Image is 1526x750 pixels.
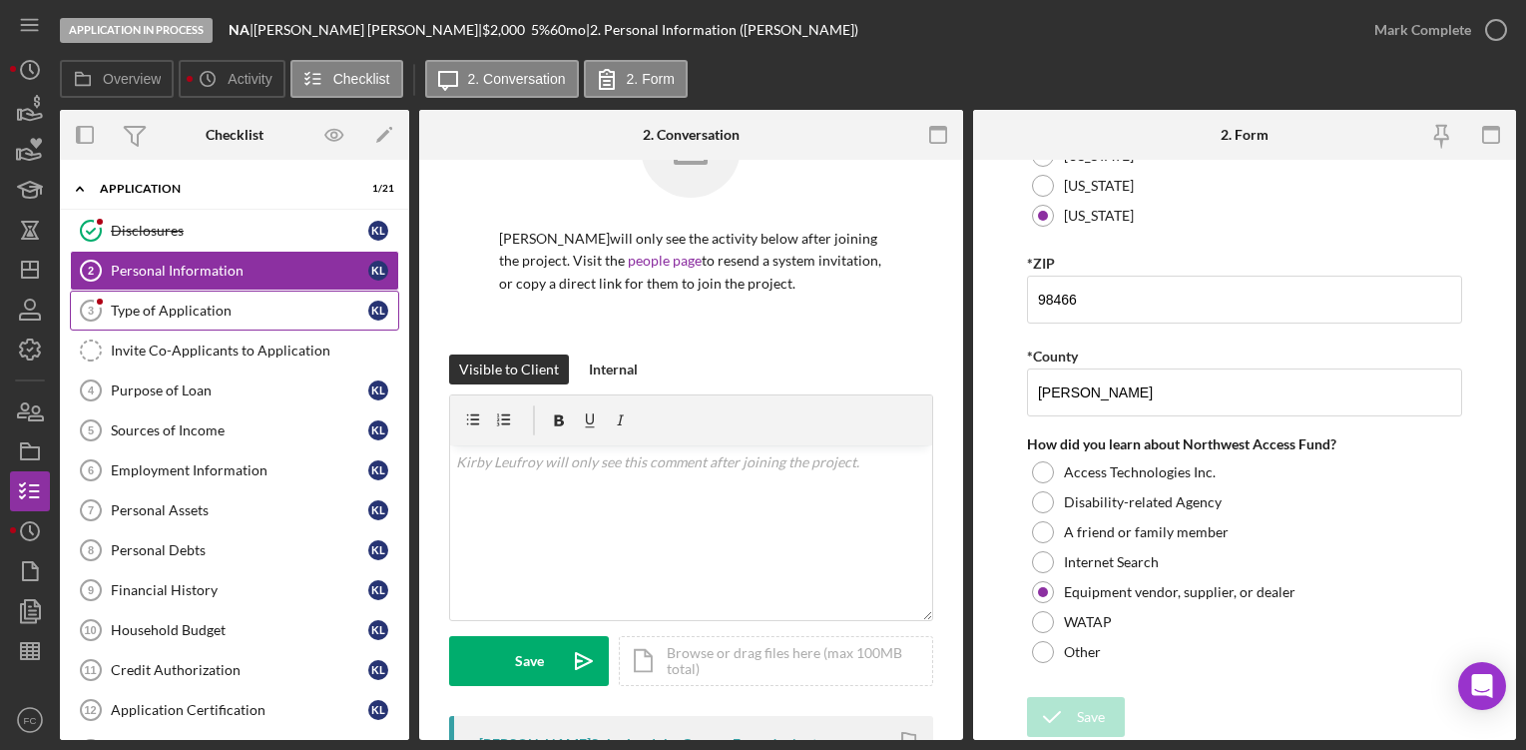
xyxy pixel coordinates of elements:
[589,355,638,384] div: Internal
[1064,524,1229,540] label: A friend or family member
[1458,662,1506,710] div: Open Intercom Messenger
[1374,10,1471,50] div: Mark Complete
[70,650,399,690] a: 11Credit AuthorizationKL
[70,291,399,331] a: 3Type of ApplicationKL
[368,301,388,321] div: K L
[425,60,579,98] button: 2. Conversation
[482,21,525,38] span: $2,000
[88,544,94,556] tspan: 8
[515,636,544,686] div: Save
[531,22,550,38] div: 5 %
[70,530,399,570] a: 8Personal DebtsKL
[111,702,368,718] div: Application Certification
[111,502,368,518] div: Personal Assets
[333,71,390,87] label: Checklist
[88,584,94,596] tspan: 9
[1077,697,1105,737] div: Save
[111,303,368,319] div: Type of Application
[449,355,569,384] button: Visible to Client
[1064,464,1216,480] label: Access Technologies Inc.
[1064,554,1159,570] label: Internet Search
[111,662,368,678] div: Credit Authorization
[60,60,174,98] button: Overview
[70,251,399,291] a: 2Personal InformationKL
[550,22,586,38] div: 60 mo
[100,183,344,195] div: Application
[1027,348,1078,365] label: *County
[1354,10,1516,50] button: Mark Complete
[103,71,161,87] label: Overview
[206,127,263,143] div: Checklist
[586,22,858,38] div: | 2. Personal Information ([PERSON_NAME])
[628,252,702,269] a: people page
[228,71,271,87] label: Activity
[10,700,50,740] button: FC
[88,305,94,317] tspan: 3
[1064,494,1222,510] label: Disability-related Agency
[111,422,368,438] div: Sources of Income
[70,570,399,610] a: 9Financial HistoryKL
[70,690,399,730] a: 12Application CertificationKL
[368,261,388,281] div: K L
[368,380,388,400] div: K L
[368,580,388,600] div: K L
[358,183,394,195] div: 1 / 21
[70,450,399,490] a: 6Employment InformationKL
[290,60,403,98] button: Checklist
[1027,436,1462,452] div: How did you learn about Northwest Access Fund?
[627,71,675,87] label: 2. Form
[70,410,399,450] a: 5Sources of IncomeKL
[70,610,399,650] a: 10Household BudgetKL
[368,221,388,241] div: K L
[459,355,559,384] div: Visible to Client
[1064,208,1134,224] label: [US_STATE]
[179,60,284,98] button: Activity
[111,223,368,239] div: Disclosures
[368,540,388,560] div: K L
[254,22,482,38] div: [PERSON_NAME] [PERSON_NAME] |
[229,22,254,38] div: |
[111,542,368,558] div: Personal Debts
[70,211,399,251] a: DisclosuresKL
[60,18,213,43] div: Application In Process
[111,462,368,478] div: Employment Information
[1064,644,1101,660] label: Other
[111,263,368,279] div: Personal Information
[88,265,94,277] tspan: 2
[88,384,95,396] tspan: 4
[1064,178,1134,194] label: [US_STATE]
[368,660,388,680] div: K L
[24,715,37,726] text: FC
[84,664,96,676] tspan: 11
[1221,127,1269,143] div: 2. Form
[1064,614,1112,630] label: WATAP
[111,382,368,398] div: Purpose of Loan
[584,60,688,98] button: 2. Form
[111,343,398,359] div: Invite Co-Applicants to Application
[84,624,96,636] tspan: 10
[579,355,648,384] button: Internal
[70,331,399,371] a: Invite Co-Applicants to Application
[111,622,368,638] div: Household Budget
[368,460,388,480] div: K L
[368,420,388,440] div: K L
[1027,697,1125,737] button: Save
[84,704,96,716] tspan: 12
[88,424,94,436] tspan: 5
[229,21,250,38] b: NA
[1064,584,1295,600] label: Equipment vendor, supplier, or dealer
[643,127,740,143] div: 2. Conversation
[449,636,609,686] button: Save
[368,500,388,520] div: K L
[70,371,399,410] a: 4Purpose of LoanKL
[468,71,566,87] label: 2. Conversation
[368,700,388,720] div: K L
[111,582,368,598] div: Financial History
[88,504,94,516] tspan: 7
[88,464,94,476] tspan: 6
[368,620,388,640] div: K L
[70,490,399,530] a: 7Personal AssetsKL
[499,228,883,295] p: [PERSON_NAME] will only see the activity below after joining the project. Visit the to resend a s...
